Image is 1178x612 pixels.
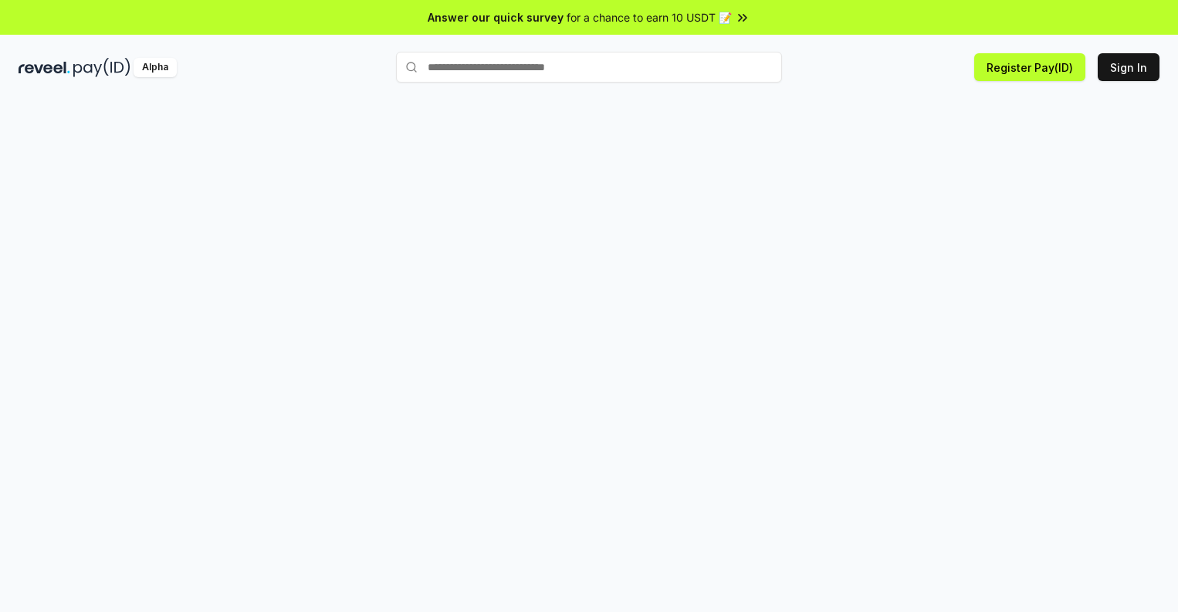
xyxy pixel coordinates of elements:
[73,58,130,77] img: pay_id
[974,53,1085,81] button: Register Pay(ID)
[567,9,732,25] span: for a chance to earn 10 USDT 📝
[1098,53,1159,81] button: Sign In
[134,58,177,77] div: Alpha
[19,58,70,77] img: reveel_dark
[428,9,564,25] span: Answer our quick survey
